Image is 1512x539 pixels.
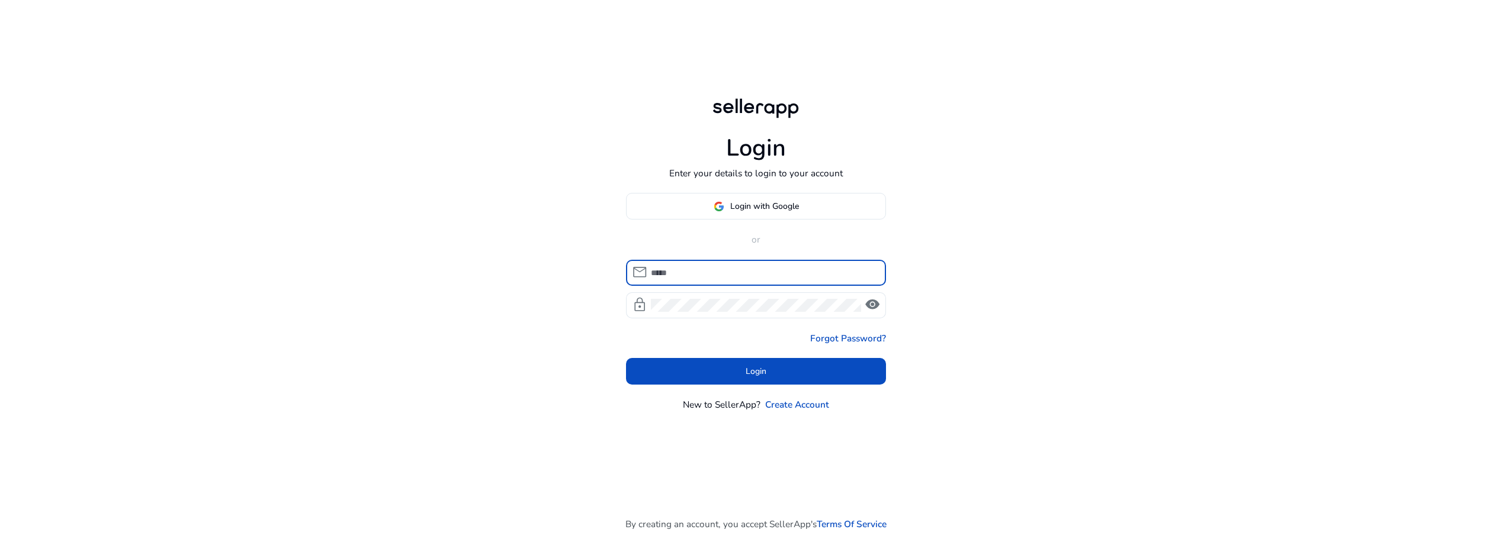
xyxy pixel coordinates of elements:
a: Create Account [765,398,829,411]
a: Terms Of Service [817,517,887,531]
p: New to SellerApp? [683,398,760,411]
span: Login [746,365,766,377]
span: visibility [865,297,880,312]
span: Login with Google [730,200,799,212]
p: Enter your details to login to your account [669,166,843,180]
span: lock [632,297,647,312]
span: mail [632,264,647,280]
button: Login with Google [626,193,887,220]
a: Forgot Password? [810,331,886,345]
img: google-logo.svg [714,201,724,212]
h1: Login [726,134,786,163]
p: or [626,233,887,246]
button: Login [626,358,887,385]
